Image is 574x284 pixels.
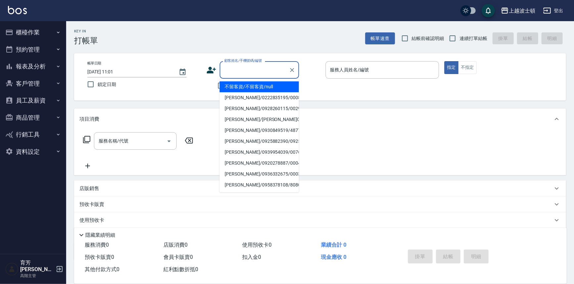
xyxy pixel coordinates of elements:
button: Clear [287,65,297,75]
button: 登出 [541,5,566,17]
img: Logo [8,6,27,14]
div: 項目消費 [74,108,566,130]
button: 櫃檯作業 [3,24,64,41]
li: [PERSON_NAME]/0925882390/0925882 [220,136,299,147]
span: 其他付款方式 0 [85,266,119,272]
li: [PERSON_NAME]/0222835195/000885 [220,92,299,103]
span: 連續打單結帳 [460,35,487,42]
button: 預約管理 [3,41,64,58]
button: Choose date, selected date is 2025-09-26 [175,64,191,80]
label: 帳單日期 [87,61,101,66]
li: [PERSON_NAME]/[PERSON_NAME]00627/00627 [220,114,299,125]
button: save [482,4,495,17]
p: 使用預收卡 [79,217,104,224]
div: 上越波士頓 [509,7,535,15]
button: 資料設定 [3,143,64,160]
li: [PERSON_NAME]/0930849519/48777 [220,125,299,136]
span: 店販消費 0 [163,242,188,248]
h5: 育芳[PERSON_NAME] [20,260,54,273]
span: 服務消費 0 [85,242,109,248]
button: 商品管理 [3,109,64,126]
div: 使用預收卡 [74,212,566,228]
p: 高階主管 [20,273,54,279]
h2: Key In [74,29,98,33]
input: YYYY/MM/DD hh:mm [87,66,172,77]
button: 報表及分析 [3,58,64,75]
span: 紅利點數折抵 0 [163,266,198,272]
img: Person [5,263,19,276]
p: 店販銷售 [79,185,99,192]
span: 結帳前確認明細 [412,35,444,42]
p: 預收卡販賣 [79,201,104,208]
li: [PERSON_NAME]/0938179167/770725 [220,190,299,201]
div: 店販銷售 [74,181,566,196]
li: [PERSON_NAME]/0928260115/00299 [220,103,299,114]
button: 客戶管理 [3,75,64,92]
button: 行銷工具 [3,126,64,143]
h3: 打帳單 [74,36,98,45]
button: 帳單速查 [365,32,395,45]
button: Open [164,136,174,146]
li: [PERSON_NAME]/0920278887/000403 [220,158,299,169]
button: 上越波士頓 [498,4,538,18]
li: [PERSON_NAME]/0939954039/00761 [220,147,299,158]
button: 不指定 [458,61,477,74]
span: 鎖定日期 [98,81,116,88]
p: 項目消費 [79,116,99,123]
span: 會員卡販賣 0 [163,254,193,260]
li: [PERSON_NAME]/0958378108/808080 [220,180,299,190]
li: [PERSON_NAME]/0936332675/000347 [220,169,299,180]
span: 預收卡販賣 0 [85,254,114,260]
span: 現金應收 0 [321,254,346,260]
li: 不留客資/不留客資/null [220,81,299,92]
button: 員工及薪資 [3,92,64,109]
p: 隱藏業績明細 [85,232,115,239]
span: 扣入金 0 [242,254,261,260]
span: 業績合計 0 [321,242,346,248]
span: 使用預收卡 0 [242,242,272,248]
label: 顧客姓名/手機號碼/編號 [224,58,262,63]
button: 指定 [444,61,459,74]
div: 預收卡販賣 [74,196,566,212]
